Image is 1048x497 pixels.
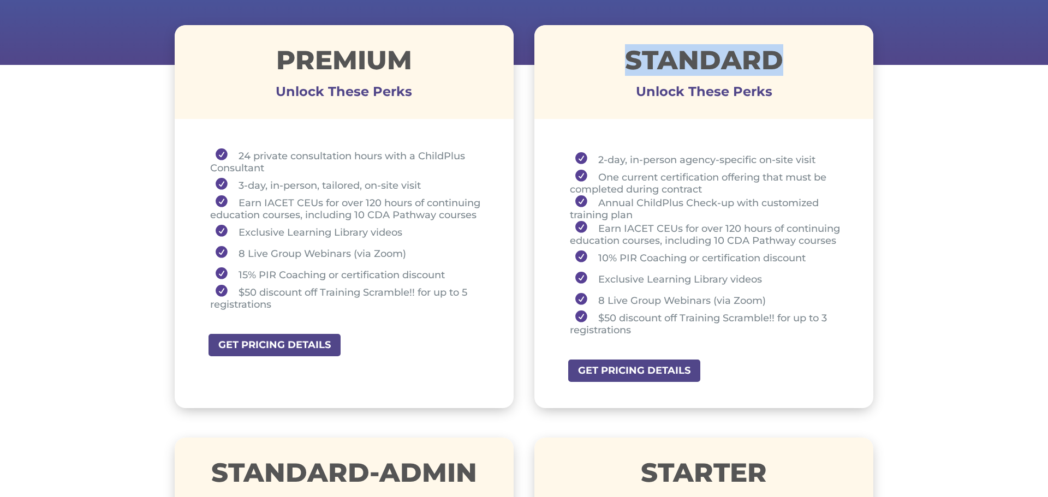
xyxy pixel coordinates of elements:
[210,174,486,195] li: 3-day, in-person, tailored, on-site visit
[210,221,486,242] li: Exclusive Learning Library videos
[570,170,846,195] li: One current certification offering that must be completed during contract
[570,289,846,310] li: 8 Live Group Webinars (via Zoom)
[570,195,846,221] li: Annual ChildPlus Check-up with customized training plan
[210,148,486,174] li: 24 private consultation hours with a ChildPlus Consultant
[210,285,486,310] li: $50 discount off Training Scramble!! for up to 5 registrations
[175,92,514,97] h3: Unlock These Perks
[210,195,486,221] li: Earn IACET CEUs for over 120 hours of continuing education courses, including 10 CDA Pathway courses
[175,459,514,491] h1: STANDARD-ADMIN
[570,268,846,289] li: Exclusive Learning Library videos
[210,264,486,285] li: 15% PIR Coaching or certification discount
[210,242,486,264] li: 8 Live Group Webinars (via Zoom)
[534,459,873,491] h1: STARTER
[207,333,342,357] a: GET PRICING DETAILS
[570,310,846,336] li: $50 discount off Training Scramble!! for up to 3 registrations
[567,358,701,383] a: GET PRICING DETAILS
[534,47,873,79] h1: STANDARD
[570,221,846,247] li: Earn IACET CEUs for over 120 hours of continuing education courses, including 10 CDA Pathway courses
[570,247,846,268] li: 10% PIR Coaching or certification discount
[175,47,514,79] h1: Premium
[570,148,846,170] li: 2-day, in-person agency-specific on-site visit
[534,92,873,97] h3: Unlock These Perks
